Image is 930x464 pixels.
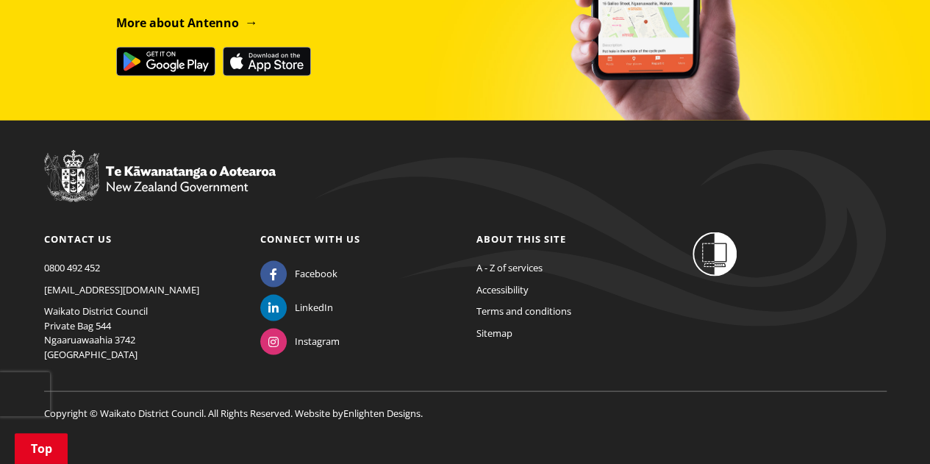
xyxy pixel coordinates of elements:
span: Facebook [295,266,337,281]
a: [EMAIL_ADDRESS][DOMAIN_NAME] [44,282,199,296]
a: 0800 492 452 [44,260,100,274]
a: Enlighten Designs [343,406,421,419]
img: New Zealand Government [44,149,276,202]
a: Instagram [260,334,340,347]
p: Copyright © Waikato District Council. All Rights Reserved. Website by . [44,390,887,421]
a: Accessibility [476,282,529,296]
a: Connect with us [260,232,360,245]
a: About this site [476,232,566,245]
a: Contact us [44,232,112,245]
p: Waikato District Council Private Bag 544 Ngaaruawaahia 3742 [GEOGRAPHIC_DATA] [44,304,238,361]
img: Download on the App Store [223,46,311,76]
span: LinkedIn [295,300,333,315]
img: Shielded [693,232,737,276]
a: More about Antenno [116,15,258,31]
a: A - Z of services [476,260,543,274]
a: Terms and conditions [476,304,571,317]
span: Instagram [295,334,340,349]
a: Facebook [260,266,337,279]
a: Sitemap [476,326,512,339]
a: Top [15,433,68,464]
a: LinkedIn [260,300,333,313]
iframe: Messenger Launcher [862,402,915,455]
img: Get it on Google Play [116,46,215,76]
a: New Zealand Government [44,182,276,196]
